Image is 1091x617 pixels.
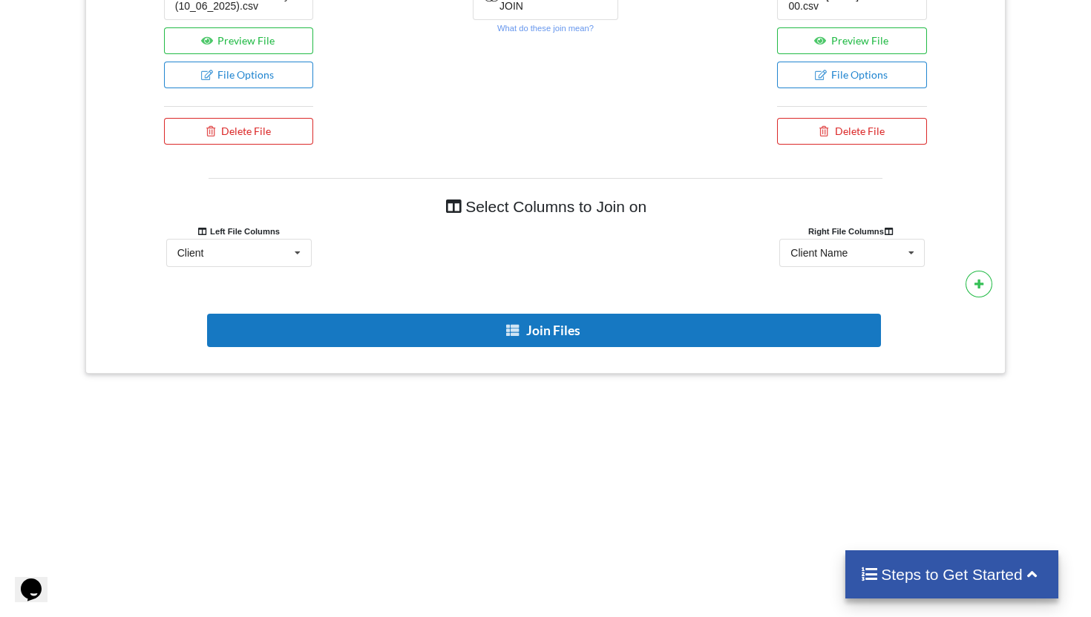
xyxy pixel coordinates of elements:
[207,314,881,347] button: Join Files
[197,227,280,236] b: Left File Columns
[164,118,314,145] button: Delete File
[777,118,927,145] button: Delete File
[860,565,1044,584] h4: Steps to Get Started
[808,227,897,236] b: Right File Columns
[209,190,882,223] h4: Select Columns to Join on
[164,27,314,54] button: Preview File
[15,558,62,602] iframe: chat widget
[164,62,314,88] button: File Options
[790,248,848,258] div: Client Name
[777,62,927,88] button: File Options
[497,24,594,33] small: What do these join mean?
[177,248,204,258] div: Client
[777,27,927,54] button: Preview File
